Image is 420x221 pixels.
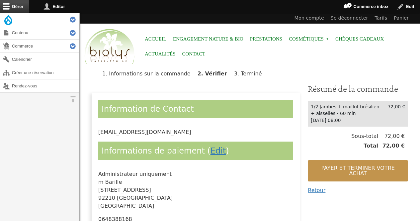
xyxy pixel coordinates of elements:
[326,38,329,41] span: »
[364,142,378,150] span: Total
[234,70,267,77] li: Terminé
[98,179,104,185] span: m
[378,132,405,140] span: 72,00 €
[66,93,79,106] button: Orientation horizontale
[250,32,282,47] a: Prestations
[372,13,391,24] a: Tarifs
[378,142,405,150] span: 72,00 €
[390,13,412,24] a: Panier
[102,104,194,114] span: Information de Contact
[117,195,173,201] span: [GEOGRAPHIC_DATA]
[182,47,206,61] a: Contact
[145,32,166,47] a: Accueil
[102,146,229,156] span: Informations de paiement ( )
[105,179,122,185] span: Barille
[98,203,154,209] span: [GEOGRAPHIC_DATA]
[308,187,325,193] a: Retour
[83,28,136,66] img: Accueil
[291,13,327,24] a: Mon compte
[198,70,232,77] li: Vérifier
[308,160,408,181] button: Payer et terminer votre achat
[351,132,378,140] span: Sous-total
[98,128,293,136] div: [EMAIL_ADDRESS][DOMAIN_NAME]
[311,103,382,117] div: 1/2 Jambes + maillot brésilien + aisselles - 60 min
[98,187,151,193] span: [STREET_ADDRESS]
[311,118,341,123] time: [DATE] 08:00
[210,146,226,156] a: Edit
[98,195,115,201] span: 92210
[289,32,329,47] span: Cosmétiques
[327,13,372,24] a: Se déconnecter
[173,32,243,47] a: Engagement Nature & Bio
[308,83,408,94] h3: Résumé de la commande
[347,3,352,8] span: 1
[335,32,384,47] a: Chèques cadeaux
[102,70,196,77] li: Informations sur la commande
[80,13,420,70] header: Entête du site
[145,47,176,61] a: Actualités
[385,100,408,127] td: 72,00 €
